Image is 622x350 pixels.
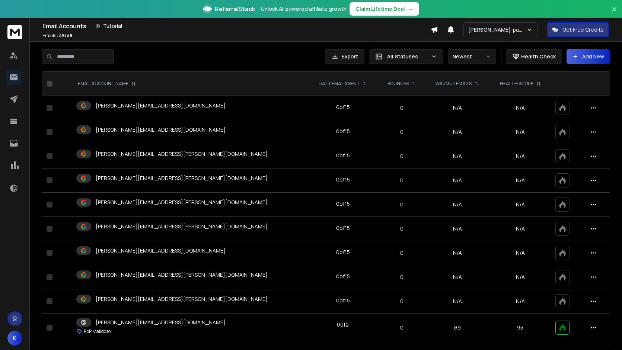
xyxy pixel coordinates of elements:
[91,21,127,31] button: Tutorial
[7,331,22,346] button: K
[319,81,360,87] p: DAILY EMAILS SENT
[494,128,546,136] p: N/A
[468,26,526,33] p: [PERSON_NAME]-partner
[383,128,421,136] p: 0
[215,4,255,13] span: ReferralStack
[350,2,419,16] button: Claim Lifetime Deal→
[336,297,350,304] div: 0 of 15
[494,273,546,281] p: N/A
[59,32,73,39] span: 49 / 49
[567,49,610,64] button: Add New
[383,225,421,232] p: 0
[84,328,111,334] p: RoP Maildoso
[547,22,609,37] button: Get Free Credits
[383,249,421,257] p: 0
[408,5,413,13] span: →
[325,49,364,64] button: Export
[336,176,350,183] div: 0 of 15
[425,96,489,120] td: N/A
[337,321,349,328] div: 0 of 2
[494,298,546,305] p: N/A
[383,177,421,184] p: 0
[336,103,350,111] div: 0 of 15
[42,21,431,31] div: Email Accounts
[336,152,350,159] div: 0 of 15
[336,273,350,280] div: 0 of 15
[494,201,546,208] p: N/A
[96,247,226,254] p: [PERSON_NAME][EMAIL_ADDRESS][DOMAIN_NAME]
[425,265,489,289] td: N/A
[425,120,489,144] td: N/A
[506,49,562,64] button: Health Check
[383,104,421,112] p: 0
[336,248,350,256] div: 0 of 15
[494,152,546,160] p: N/A
[383,152,421,160] p: 0
[494,104,546,112] p: N/A
[96,271,268,279] p: [PERSON_NAME][EMAIL_ADDRESS][PERSON_NAME][DOMAIN_NAME]
[425,168,489,193] td: N/A
[494,225,546,232] p: N/A
[494,177,546,184] p: N/A
[609,4,619,22] button: Close banner
[425,289,489,314] td: N/A
[42,33,73,39] p: Emails :
[562,26,604,33] p: Get Free Credits
[261,5,347,13] p: Unlock AI-powered affiliate growth
[425,241,489,265] td: N/A
[383,201,421,208] p: 0
[96,319,226,326] p: [PERSON_NAME][EMAIL_ADDRESS][DOMAIN_NAME]
[383,273,421,281] p: 0
[96,150,268,158] p: [PERSON_NAME][EMAIL_ADDRESS][PERSON_NAME][DOMAIN_NAME]
[383,324,421,331] p: 0
[494,249,546,257] p: N/A
[425,314,489,342] td: 69
[96,223,268,230] p: [PERSON_NAME][EMAIL_ADDRESS][PERSON_NAME][DOMAIN_NAME]
[78,81,136,87] div: EMAIL ACCOUNT NAME
[96,102,226,109] p: [PERSON_NAME][EMAIL_ADDRESS][DOMAIN_NAME]
[336,200,350,208] div: 0 of 15
[489,314,551,342] td: 95
[521,53,556,60] p: Health Check
[383,298,421,305] p: 0
[387,53,428,60] p: All Statuses
[336,224,350,232] div: 0 of 15
[425,217,489,241] td: N/A
[96,199,268,206] p: [PERSON_NAME][EMAIL_ADDRESS][PERSON_NAME][DOMAIN_NAME]
[387,81,409,87] p: BOUNCES
[336,128,350,135] div: 0 of 15
[96,174,268,182] p: [PERSON_NAME][EMAIL_ADDRESS][PERSON_NAME][DOMAIN_NAME]
[448,49,496,64] button: Newest
[96,295,268,303] p: [PERSON_NAME][EMAIL_ADDRESS][PERSON_NAME][DOMAIN_NAME]
[425,144,489,168] td: N/A
[500,81,533,87] p: HEALTH SCORE
[425,193,489,217] td: N/A
[436,81,472,87] p: WARMUP EMAILS
[96,126,226,134] p: [PERSON_NAME][EMAIL_ADDRESS][DOMAIN_NAME]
